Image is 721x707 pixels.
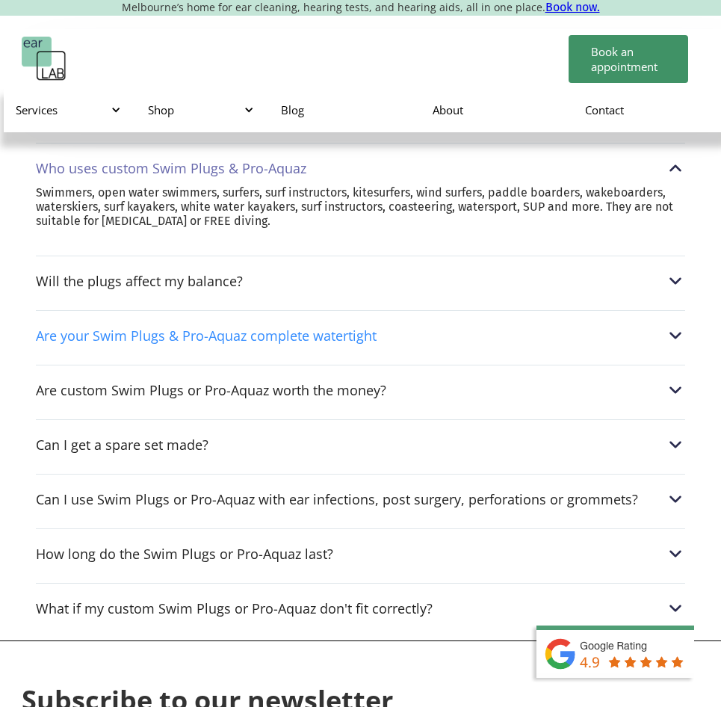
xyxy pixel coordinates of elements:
[666,435,685,454] img: Can I get a spare set made?
[666,271,685,291] img: Will the plugs affect my balance?
[36,326,685,345] div: Are your Swim Plugs & Pro-Aquaz complete watertightAre your Swim Plugs & Pro-Aquaz complete water...
[36,435,685,454] div: Can I get a spare set made?Can I get a spare set made?
[269,88,421,132] a: Blog
[36,271,685,291] div: Will the plugs affect my balance?Will the plugs affect my balance?
[36,328,377,343] div: Are your Swim Plugs & Pro-Aquaz complete watertight
[148,102,250,117] div: Shop
[36,437,208,452] div: Can I get a spare set made?
[36,380,685,400] div: Are custom Swim Plugs or Pro-Aquaz worth the money?Are custom Swim Plugs or Pro-Aquaz worth the m...
[666,380,685,400] img: Are custom Swim Plugs or Pro-Aquaz worth the money?
[666,158,685,178] img: Who uses custom Swim Plugs & Pro-Aquaz
[36,185,685,229] p: Swimmers, open water swimmers, surfers, surf instructors, kitesurfers, wind surfers, paddle board...
[36,492,638,507] div: Can I use Swim Plugs or Pro-Aquaz with ear infections, post surgery, perforations or grommets?
[36,546,333,561] div: How long do the Swim Plugs or Pro-Aquaz last?
[569,35,688,83] a: Book an appointment
[36,161,306,176] div: Who uses custom Swim Plugs & Pro-Aquaz
[36,599,685,618] div: What if my custom Swim Plugs or Pro-Aquaz don't fit correctly?What if my custom Swim Plugs or Pro...
[666,490,685,509] img: Can I use Swim Plugs or Pro-Aquaz with ear infections, post surgery, perforations or grommets?
[666,544,685,564] img: How long do the Swim Plugs or Pro-Aquaz last?
[36,158,685,178] div: Who uses custom Swim Plugs & Pro-AquazWho uses custom Swim Plugs & Pro-Aquaz
[22,37,66,81] a: home
[36,274,243,288] div: Will the plugs affect my balance?
[36,544,685,564] div: How long do the Swim Plugs or Pro-Aquaz last?How long do the Swim Plugs or Pro-Aquaz last?
[36,490,685,509] div: Can I use Swim Plugs or Pro-Aquaz with ear infections, post surgery, perforations or grommets?Can...
[36,383,386,398] div: Are custom Swim Plugs or Pro-Aquaz worth the money?
[666,326,685,345] img: Are your Swim Plugs & Pro-Aquaz complete watertight
[16,102,118,117] div: Services
[36,601,433,616] div: What if my custom Swim Plugs or Pro-Aquaz don't fit correctly?
[421,88,572,132] a: About
[136,87,268,132] div: Shop
[4,87,136,132] div: Services
[666,599,685,618] img: What if my custom Swim Plugs or Pro-Aquaz don't fit correctly?
[36,185,685,244] nav: Who uses custom Swim Plugs & Pro-AquazWho uses custom Swim Plugs & Pro-Aquaz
